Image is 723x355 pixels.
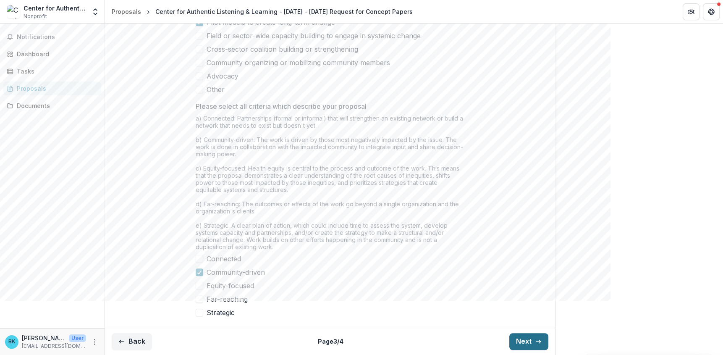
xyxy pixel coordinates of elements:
span: Community organizing or mobilizing community members [207,58,390,68]
div: Proposals [17,84,94,93]
div: a) Connected: Partnerships (formal or informal) that will strengthen an existing network or build... [196,115,464,254]
button: Next [509,333,548,350]
span: Strategic [207,308,235,318]
p: [PERSON_NAME] [22,334,65,342]
span: Other [207,84,225,95]
p: Please select all criteria which describe your proposal [196,101,367,111]
button: Partners [683,3,699,20]
p: User [69,334,86,342]
div: Dashboard [17,50,94,58]
span: Notifications [17,34,98,41]
nav: breadcrumb [108,5,416,18]
span: Cross-sector coalition building or strengthening [207,44,358,54]
span: Far-reaching [207,294,248,304]
div: Documents [17,101,94,110]
a: Dashboard [3,47,101,61]
span: Connected [207,254,241,264]
button: Get Help [703,3,720,20]
span: Advocacy [207,71,238,81]
span: Nonprofit [24,13,47,20]
a: Documents [3,99,101,113]
span: Field or sector-wide capacity building to engage in systemic change [207,31,421,41]
button: Notifications [3,30,101,44]
p: [EMAIL_ADDRESS][DOMAIN_NAME] [22,342,86,350]
button: More [89,337,100,347]
p: Page 3 / 4 [318,337,343,346]
div: Center for Authentic Listening & Learning [24,4,86,13]
span: Equity-focused [207,281,254,291]
div: Brendalyn King [8,339,15,344]
a: Tasks [3,64,101,78]
span: Community-driven [207,267,265,277]
button: Open entity switcher [89,3,101,20]
img: Center for Authentic Listening & Learning [7,5,20,18]
button: Back [112,333,152,350]
div: Center for Authentic Listening & Learning - [DATE] - [DATE] Request for Concept Papers [155,7,413,16]
a: Proposals [3,82,101,95]
a: Proposals [108,5,144,18]
div: Tasks [17,67,94,76]
div: Proposals [112,7,141,16]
